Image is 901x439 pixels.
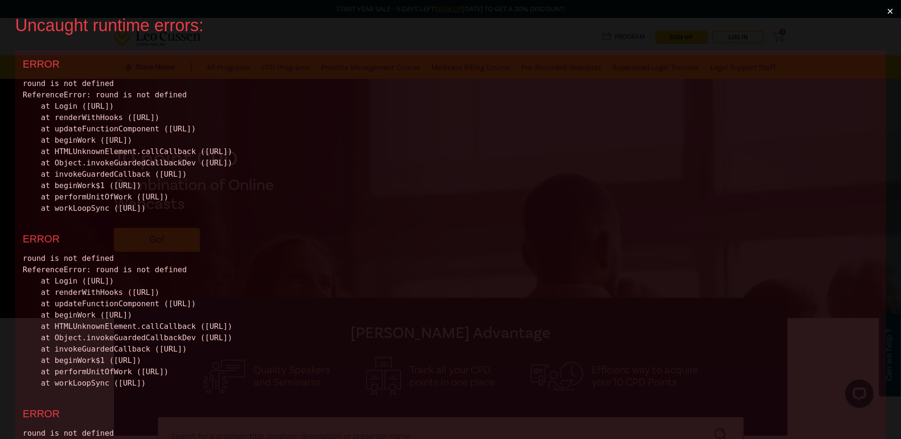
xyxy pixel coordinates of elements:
div: ERROR [23,408,878,420]
button: Open LiveChat chat widget [8,4,36,32]
div: Uncaught runtime errors: [15,15,871,35]
div: round is not defined ReferenceError: round is not defined at Login ([URL]) at renderWithHooks ([U... [23,78,878,214]
div: ERROR [23,58,878,70]
div: round is not defined ReferenceError: round is not defined at Login ([URL]) at renderWithHooks ([U... [23,253,878,389]
div: ERROR [23,233,878,245]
